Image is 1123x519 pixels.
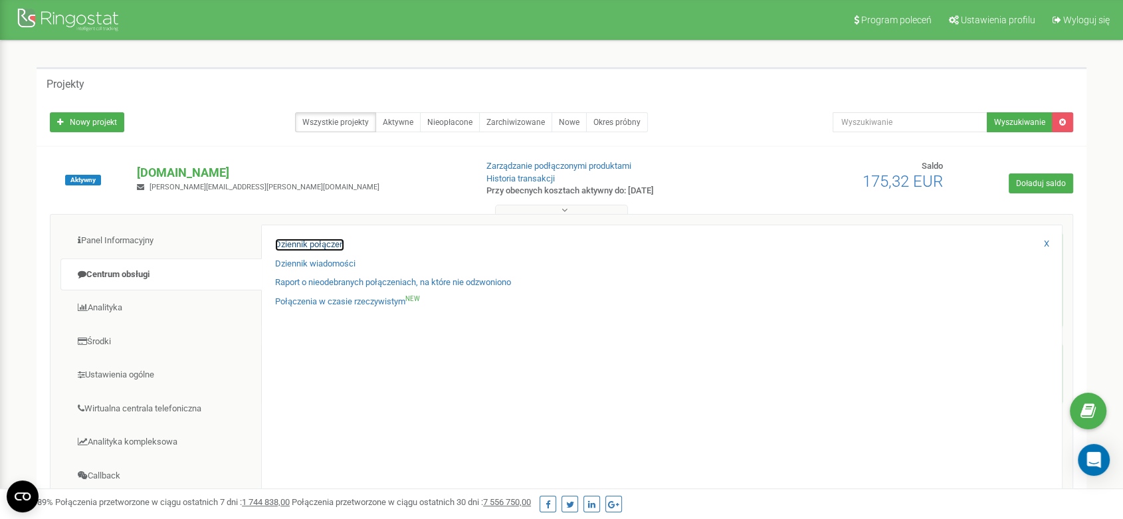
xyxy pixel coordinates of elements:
[483,497,531,507] u: 7 556 750,00
[275,258,356,270] a: Dziennik wiadomości
[292,497,531,507] span: Połączenia przetworzone w ciągu ostatnich 30 dni :
[405,295,420,302] sup: NEW
[47,78,84,90] h5: Projekty
[60,460,262,492] a: Callback
[55,497,290,507] span: Połączenia przetworzone w ciągu ostatnich 7 dni :
[922,161,943,171] span: Saldo
[60,359,262,391] a: Ustawienia ogólne
[50,112,124,132] a: Nowy projekt
[486,173,555,183] a: Historia transakcji
[275,276,511,289] a: Raport o nieodebranych połączeniach, na które nie odzwoniono
[65,175,101,185] span: Aktywny
[7,480,39,512] button: Open CMP widget
[420,112,480,132] a: Nieopłacone
[863,172,943,191] span: 175,32 EUR
[987,112,1053,132] button: Wyszukiwanie
[961,15,1035,25] span: Ustawienia profilu
[242,497,290,507] u: 1 744 838,00
[275,239,344,251] a: Dziennik połączeń
[1044,238,1049,251] a: X
[486,185,728,197] p: Przy obecnych kosztach aktywny do: [DATE]
[60,326,262,358] a: Środki
[60,225,262,257] a: Panel Informacyjny
[1078,444,1110,476] div: Open Intercom Messenger
[295,112,376,132] a: Wszystkie projekty
[1063,15,1110,25] span: Wyloguj się
[275,296,420,308] a: Połączenia w czasie rzeczywistymNEW
[60,426,262,459] a: Analityka kompleksowa
[861,15,932,25] span: Program poleceń
[60,393,262,425] a: Wirtualna centrala telefoniczna
[60,259,262,291] a: Centrum obsługi
[137,164,464,181] p: [DOMAIN_NAME]
[552,112,587,132] a: Nowe
[833,112,988,132] input: Wyszukiwanie
[1009,173,1073,193] a: Doładuj saldo
[60,292,262,324] a: Analityka
[586,112,648,132] a: Okres próbny
[486,161,631,171] a: Zarządzanie podłączonymi produktami
[375,112,421,132] a: Aktywne
[479,112,552,132] a: Zarchiwizowane
[150,183,379,191] span: [PERSON_NAME][EMAIL_ADDRESS][PERSON_NAME][DOMAIN_NAME]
